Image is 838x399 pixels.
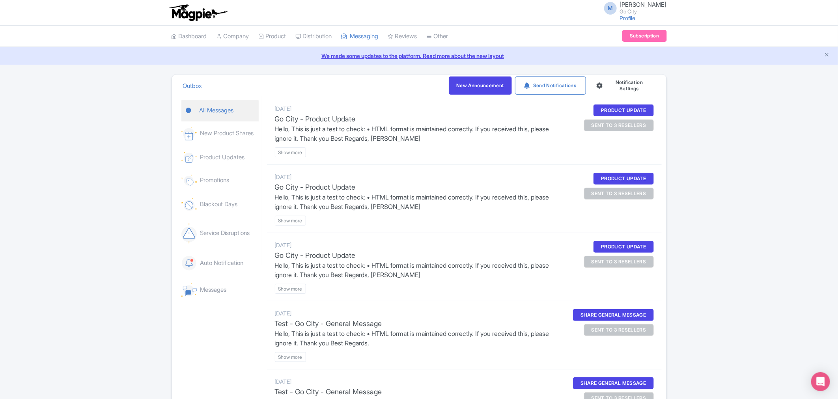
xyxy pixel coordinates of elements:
[181,198,197,211] img: icon-blocked-days-passive-0febe7090a5175195feee36c38de928a.svg
[604,2,617,15] span: M
[275,261,559,280] p: Hello, This is just a test to check: • HTML format is maintained correctly. If you received this,...
[622,30,666,42] a: Subscription
[275,242,292,248] span: [DATE]
[620,15,636,21] a: Profile
[181,168,259,192] a: Promotions
[181,216,259,250] a: Service Disruptions
[275,173,292,180] span: [DATE]
[584,324,654,336] div: sent to 3 resellers
[181,152,197,163] img: icon-product-update-passive-d8b36680673ce2f1c1093c6d3d9e0655.svg
[275,284,306,294] btn: Show more
[388,26,417,47] a: Reviews
[5,52,833,60] a: We made some updates to the platform. Read more about the new layout
[275,352,306,362] btn: Show more
[172,26,207,47] a: Dashboard
[181,223,197,243] img: icon-service-disruption-passive-d53cc9fb2ac501153ed424a81dd5f4a8.svg
[181,121,259,147] a: New Product Shares
[275,250,559,261] p: Go City - Product Update
[275,105,292,112] span: [DATE]
[515,76,586,95] a: Send Notifications
[573,309,654,321] div: Share General Message
[594,104,653,116] div: Product Update
[168,4,229,21] img: logo-ab69f6fb50320c5b225c76a69d11143b.png
[275,124,559,143] p: Hello, This is just a test to check: • HTML format is maintained correctly. If you received this,...
[342,26,379,47] a: Messaging
[811,372,830,391] div: Open Intercom Messenger
[589,76,660,95] a: Notification Settings
[275,147,306,157] btn: Show more
[181,283,197,297] img: icon-general-message-passive-dced38b8be14f6433371365708243c1d.svg
[183,75,202,97] a: Outbox
[275,216,306,226] btn: Show more
[181,100,259,121] a: All Messages
[449,76,512,95] a: New Announcement
[216,26,249,47] a: Company
[594,241,653,253] div: Product Update
[584,188,654,199] div: sent to 3 resellers
[181,127,197,140] img: icon-share-products-passive-586cf1afebc7ee56cd27c2962df33887.svg
[620,9,667,14] small: Go City
[181,255,197,271] img: icon-auto-notification-passive-90f0fc5d3ac5efac254e4ceb20dbff71.svg
[275,310,292,317] span: [DATE]
[594,173,653,185] div: Product Update
[181,276,259,303] a: Messages
[275,329,559,348] p: Hello, This is just a test to check: • HTML format is maintained correctly. If you received this,...
[259,26,286,47] a: Product
[275,114,559,124] p: Go City - Product Update
[584,256,654,268] div: sent to 3 resellers
[181,175,197,186] img: icon-new-promotion-passive-97cfc8a2a1699b87f57f1e372f5c4344.svg
[181,192,259,217] a: Blackout Days
[427,26,448,47] a: Other
[573,377,654,389] div: Share General Message
[275,318,559,329] p: Test - Go City - General Message
[275,378,292,385] span: [DATE]
[181,146,259,169] a: Product Updates
[824,51,830,60] button: Close announcement
[620,1,667,8] span: [PERSON_NAME]
[275,182,559,192] p: Go City - Product Update
[275,386,559,397] p: Test - Go City - General Message
[599,2,667,14] a: M [PERSON_NAME] Go City
[296,26,332,47] a: Distribution
[275,192,559,211] p: Hello, This is just a test to check: • HTML format is maintained correctly. If you received this,...
[584,119,654,131] div: sent to 3 resellers
[181,249,259,277] a: Auto Notification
